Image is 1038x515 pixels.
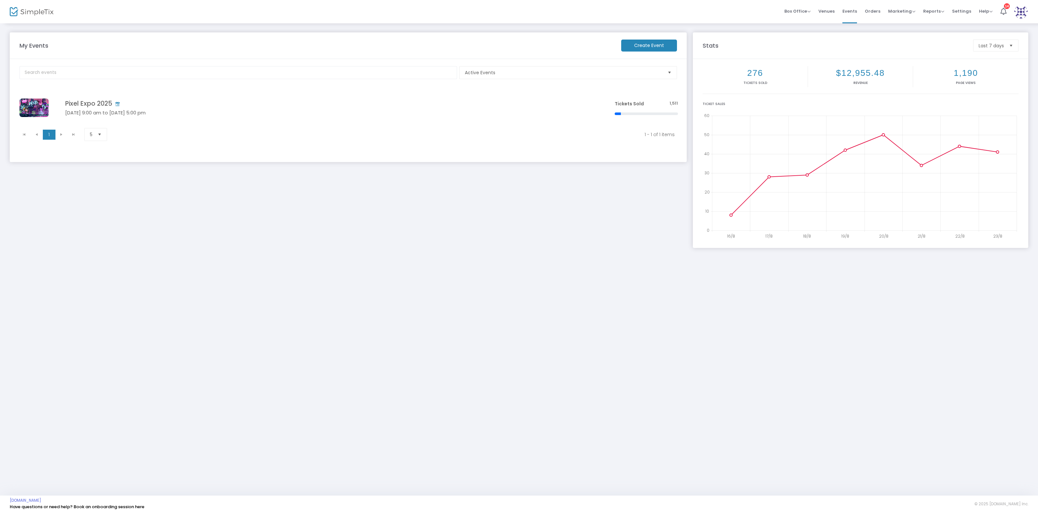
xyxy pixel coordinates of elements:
[842,3,857,19] span: Events
[90,131,92,138] span: 5
[665,66,674,79] button: Select
[119,131,675,138] kendo-pager-info: 1 - 1 of 1 items
[16,90,682,125] div: Data table
[19,99,49,117] img: 638749584533460947Untitleddesign.png
[979,8,993,14] span: Help
[700,41,970,50] m-panel-title: Stats
[704,132,709,137] text: 50
[621,40,677,52] m-button: Create Event
[65,110,595,116] h5: [DATE] 9:00 am to [DATE] 5:00 pm
[818,3,835,19] span: Venues
[705,208,709,214] text: 10
[974,501,1028,507] span: © 2025 [DOMAIN_NAME] Inc.
[10,504,144,510] a: Have questions or need help? Book an onboarding session here
[923,8,944,14] span: Reports
[704,113,709,118] text: 60
[19,66,457,79] input: Search events
[704,68,806,78] h2: 276
[955,233,965,239] text: 22/8
[993,233,1002,239] text: 23/8
[1004,3,1010,9] div: 14
[703,101,1019,106] div: Ticket Sales
[803,233,811,239] text: 18/8
[888,8,915,14] span: Marketing
[65,100,595,107] h4: Pixel Expo 2025
[465,69,662,76] span: Active Events
[704,151,709,157] text: 40
[809,68,912,78] h2: $12,955.48
[765,233,773,239] text: 17/8
[704,80,806,85] p: Tickets sold
[914,80,1017,85] p: Page Views
[914,68,1017,78] h2: 1,190
[707,228,709,233] text: 0
[952,3,971,19] span: Settings
[615,100,644,107] span: Tickets Sold
[705,170,709,176] text: 30
[865,3,880,19] span: Orders
[784,8,811,14] span: Box Office
[10,498,41,503] a: [DOMAIN_NAME]
[841,233,849,239] text: 19/8
[979,42,1004,49] span: Last 7 days
[705,189,710,195] text: 20
[879,233,888,239] text: 20/8
[918,233,925,239] text: 21/8
[1007,40,1016,51] button: Select
[16,41,618,50] m-panel-title: My Events
[809,80,912,85] p: Revenue
[727,233,735,239] text: 16/8
[43,130,55,139] span: Page 1
[670,100,678,107] span: 1,511
[95,128,104,141] button: Select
